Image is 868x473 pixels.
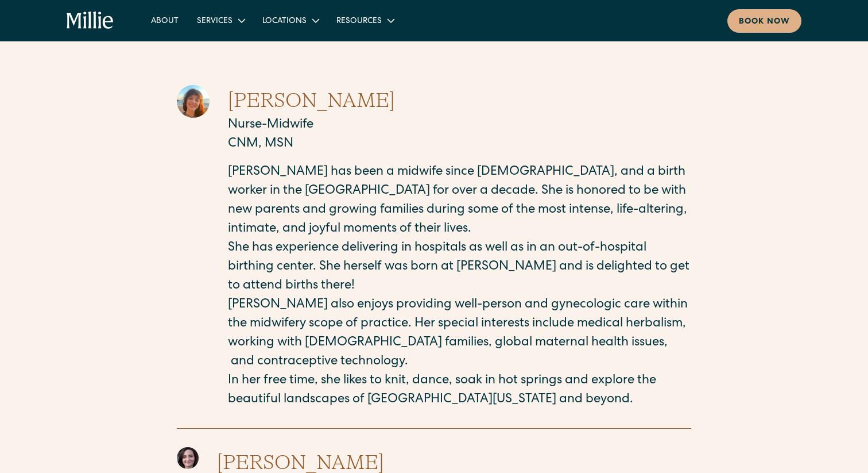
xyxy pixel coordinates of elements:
[228,163,691,239] p: [PERSON_NAME] has been a midwife since [DEMOGRAPHIC_DATA], and a birth worker in the [GEOGRAPHIC_...
[253,11,327,30] div: Locations
[228,116,691,135] p: Nurse-Midwife
[228,296,691,372] p: [PERSON_NAME] also enjoys providing well-person and gynecologic care within the midwifery scope o...
[262,16,307,28] div: Locations
[228,85,691,116] h2: [PERSON_NAME]
[727,9,801,33] a: Book now
[336,16,382,28] div: Resources
[327,11,402,30] div: Resources
[67,11,114,30] a: home
[142,11,188,30] a: About
[228,239,691,296] p: She has experience delivering in hospitals as well as in an out-of-hospital birthing center. She ...
[197,16,232,28] div: Services
[228,135,691,154] p: CNM, MSN
[188,11,253,30] div: Services
[228,372,691,410] p: In her free time, she likes to knit, dance, soak in hot springs and explore the beautiful landsca...
[739,16,790,28] div: Book now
